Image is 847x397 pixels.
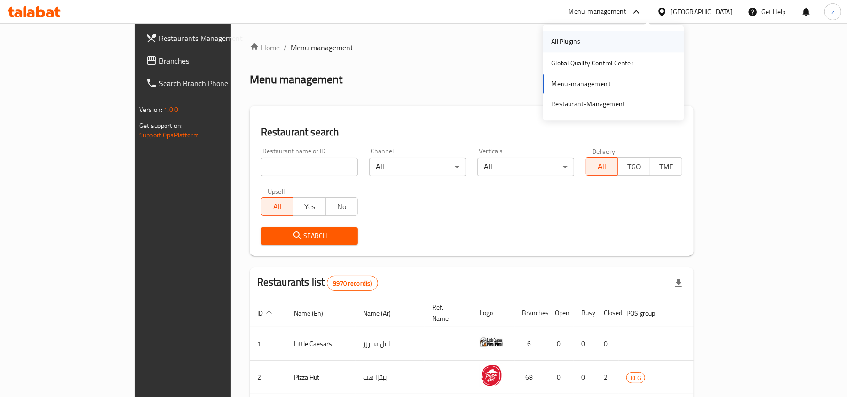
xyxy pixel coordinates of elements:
span: KFG [627,373,645,383]
img: Pizza Hut [480,364,503,387]
span: Search Branch Phone [159,78,269,89]
div: Total records count [327,276,378,291]
h2: Restaurants list [257,275,378,291]
th: Busy [574,299,596,327]
li: / [284,42,287,53]
a: Branches [138,49,276,72]
div: Global Quality Control Center [551,58,633,69]
span: Restaurants Management [159,32,269,44]
div: [GEOGRAPHIC_DATA] [671,7,733,17]
span: Get support on: [139,119,182,132]
td: Pizza Hut [286,361,356,394]
a: Restaurants Management [138,27,276,49]
div: Restaurant-Management [551,99,625,109]
td: 0 [547,361,574,394]
td: 6 [515,327,547,361]
span: 9970 record(s) [327,279,377,288]
th: Branches [515,299,547,327]
span: 1.0.0 [164,103,178,116]
td: 0 [596,327,619,361]
label: Delivery [592,148,616,154]
label: Upsell [268,188,285,194]
span: TMP [654,160,679,174]
button: All [586,157,618,176]
div: All Plugins [551,36,580,47]
button: TMP [650,157,682,176]
span: TGO [622,160,646,174]
span: All [590,160,614,174]
span: Yes [297,200,322,214]
span: No [330,200,354,214]
span: All [265,200,290,214]
button: Yes [293,197,325,216]
button: No [325,197,358,216]
h2: Restaurant search [261,125,682,139]
span: Name (Ar) [363,308,403,319]
td: بيتزا هت [356,361,425,394]
button: All [261,197,293,216]
span: Branches [159,55,269,66]
th: Open [547,299,574,327]
span: Menu management [291,42,353,53]
span: Search [269,230,350,242]
img: Little Caesars [480,330,503,354]
th: Closed [596,299,619,327]
span: Ref. Name [432,302,461,324]
input: Search for restaurant name or ID.. [261,158,358,176]
a: Support.OpsPlatform [139,129,199,141]
td: 0 [547,327,574,361]
td: ليتل سيزرز [356,327,425,361]
span: Version: [139,103,162,116]
div: Menu-management [569,6,626,17]
nav: breadcrumb [250,42,694,53]
div: All [477,158,574,176]
th: Logo [472,299,515,327]
td: 2 [596,361,619,394]
div: Export file [667,272,690,294]
h2: Menu management [250,72,342,87]
span: ID [257,308,275,319]
span: z [831,7,834,17]
button: TGO [617,157,650,176]
span: POS group [626,308,667,319]
div: All [369,158,466,176]
span: Name (En) [294,308,335,319]
td: Little Caesars [286,327,356,361]
td: 0 [574,361,596,394]
td: 68 [515,361,547,394]
td: 0 [574,327,596,361]
a: Search Branch Phone [138,72,276,95]
button: Search [261,227,358,245]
